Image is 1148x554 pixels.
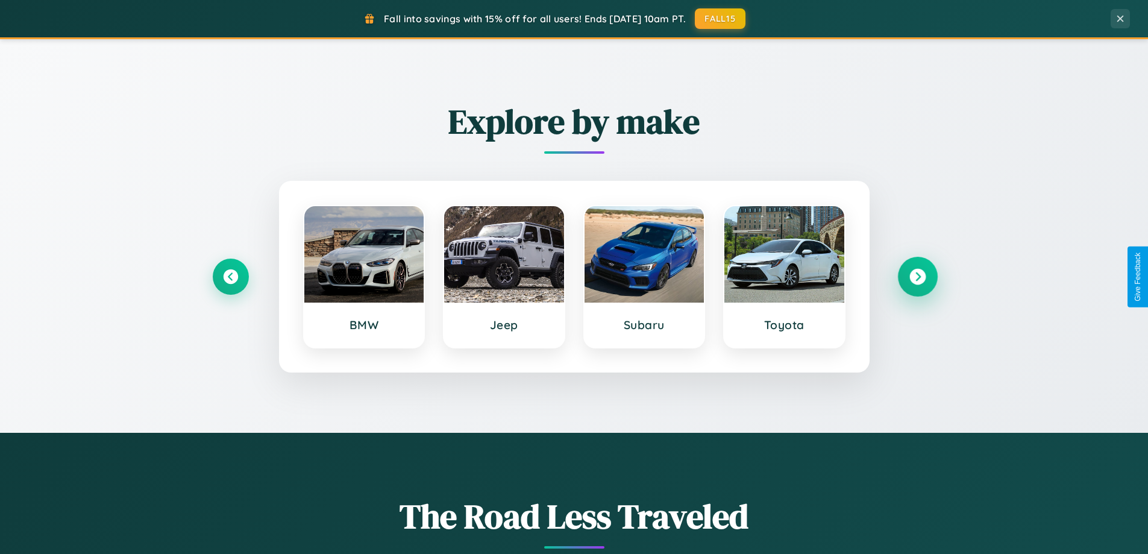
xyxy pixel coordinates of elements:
[456,318,552,332] h3: Jeep
[736,318,832,332] h3: Toyota
[213,98,936,145] h2: Explore by make
[695,8,745,29] button: FALL15
[213,493,936,540] h1: The Road Less Traveled
[384,13,686,25] span: Fall into savings with 15% off for all users! Ends [DATE] 10am PT.
[316,318,412,332] h3: BMW
[1134,253,1142,301] div: Give Feedback
[597,318,692,332] h3: Subaru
